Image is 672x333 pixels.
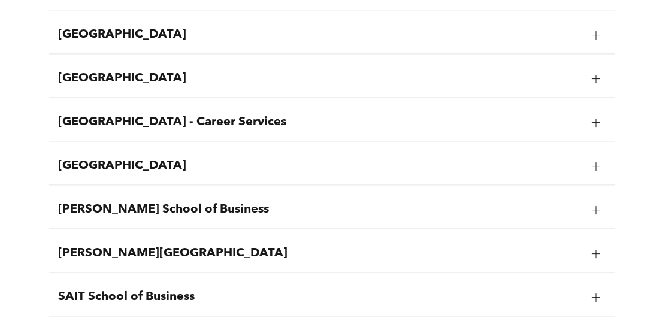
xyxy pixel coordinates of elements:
[58,290,582,304] span: SAIT School of Business
[58,115,582,129] span: [GEOGRAPHIC_DATA] - Career Services
[58,246,582,261] span: [PERSON_NAME][GEOGRAPHIC_DATA]
[58,28,582,42] span: [GEOGRAPHIC_DATA]
[58,71,582,86] span: [GEOGRAPHIC_DATA]
[58,159,582,173] span: [GEOGRAPHIC_DATA]
[58,202,582,217] span: [PERSON_NAME] School of Business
